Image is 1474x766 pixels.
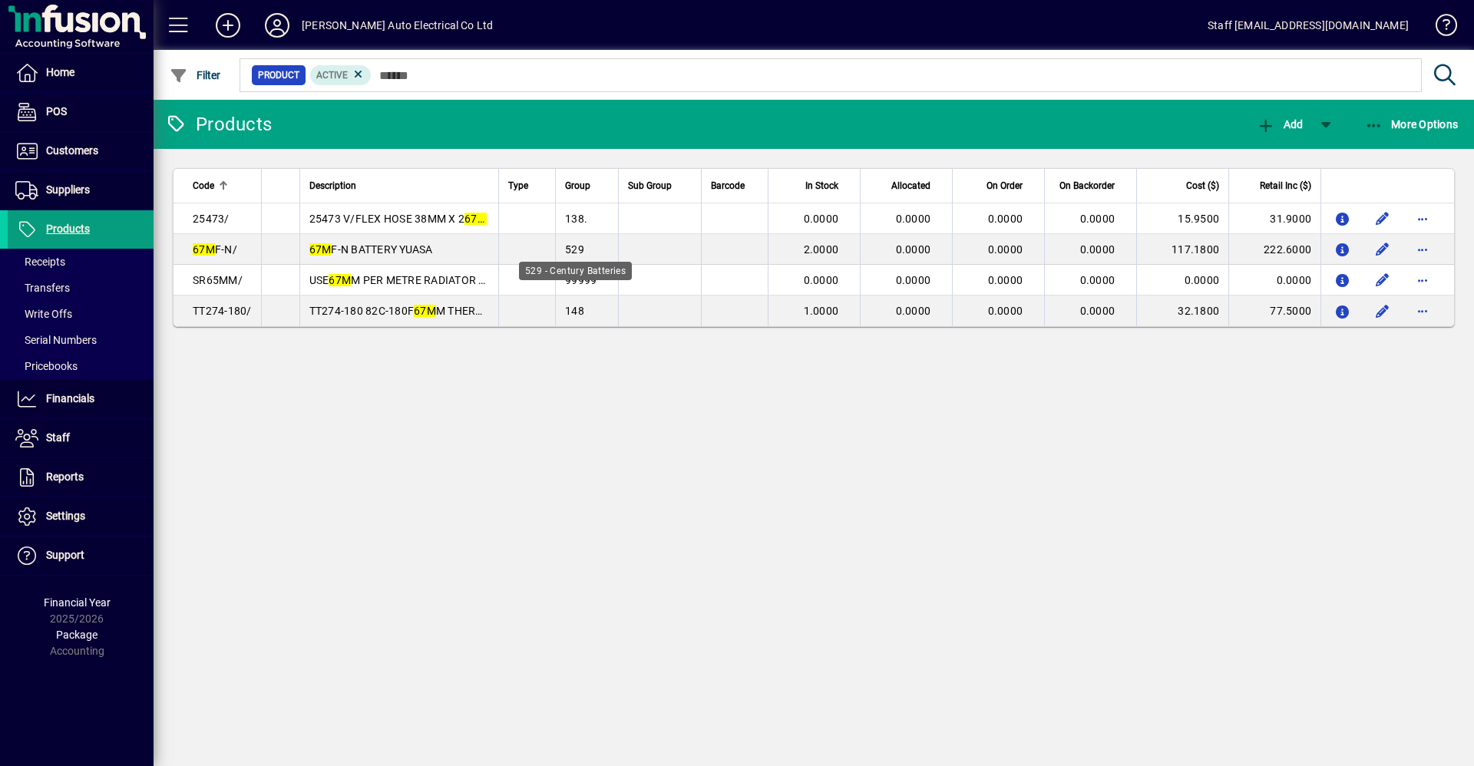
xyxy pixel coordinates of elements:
td: 31.9000 [1228,203,1320,234]
span: 0.0000 [988,213,1023,225]
em: 67M [464,213,487,225]
div: Products [165,112,272,137]
span: 0.0000 [804,274,839,286]
span: Write Offs [15,308,72,320]
div: On Order [962,177,1036,194]
em: 67M [309,243,332,256]
td: 117.1800 [1136,234,1228,265]
span: Sub Group [628,177,672,194]
span: Filter [170,69,221,81]
div: On Backorder [1054,177,1129,194]
span: 0.0000 [1080,305,1115,317]
span: Allocated [891,177,930,194]
span: 25473/ [193,213,230,225]
a: Support [8,537,154,575]
a: Receipts [8,249,154,275]
span: 0.0000 [896,305,931,317]
span: 0.0000 [1080,274,1115,286]
span: 0.0000 [988,243,1023,256]
td: 15.9500 [1136,203,1228,234]
div: Code [193,177,252,194]
em: 67M [193,243,215,256]
a: POS [8,93,154,131]
span: Group [565,177,590,194]
a: Financials [8,380,154,418]
span: 138. [565,213,587,225]
span: Retail Inc ($) [1260,177,1311,194]
a: Pricebooks [8,353,154,379]
a: Knowledge Base [1424,3,1455,53]
span: Add [1257,118,1303,130]
em: 67M [414,305,436,317]
span: Reports [46,470,84,483]
button: Edit [1370,268,1395,292]
button: Edit [1370,237,1395,262]
div: Allocated [870,177,944,194]
button: More options [1410,237,1435,262]
button: Add [1253,111,1307,138]
span: Product [258,68,299,83]
a: Suppliers [8,171,154,210]
span: Receipts [15,256,65,268]
span: Description [309,177,356,194]
span: Home [46,66,74,78]
span: 2.0000 [804,243,839,256]
a: Staff [8,419,154,457]
span: 25473 V/FLEX HOSE 38MM X 2 M [309,213,497,225]
span: Transfers [15,282,70,294]
span: 0.0000 [896,243,931,256]
td: 0.0000 [1136,265,1228,296]
a: Transfers [8,275,154,301]
button: Filter [166,61,225,89]
span: Barcode [711,177,745,194]
span: TT274-180/ [193,305,252,317]
span: POS [46,105,67,117]
span: More Options [1365,118,1459,130]
span: 0.0000 [896,274,931,286]
div: 529 - Century Batteries [519,262,632,280]
span: 529 [565,243,584,256]
span: SR65MM/ [193,274,243,286]
span: USE M PER METRE RADIATOR HOSE [309,274,507,286]
div: Barcode [711,177,758,194]
span: Type [508,177,528,194]
td: 77.5000 [1228,296,1320,326]
button: Add [203,12,253,39]
span: On Order [987,177,1023,194]
span: On Backorder [1059,177,1115,194]
span: 0.0000 [988,305,1023,317]
span: Support [46,549,84,561]
button: Profile [253,12,302,39]
button: More options [1410,206,1435,231]
span: Suppliers [46,183,90,196]
span: Serial Numbers [15,334,97,346]
span: Staff [46,431,70,444]
span: Package [56,629,97,641]
a: Write Offs [8,301,154,327]
td: 222.6000 [1228,234,1320,265]
span: Settings [46,510,85,522]
div: In Stock [778,177,852,194]
span: Cost ($) [1186,177,1219,194]
div: Type [508,177,546,194]
div: [PERSON_NAME] Auto Electrical Co Ltd [302,13,493,38]
mat-chip: Activation Status: Active [310,65,372,85]
a: Reports [8,458,154,497]
span: 0.0000 [988,274,1023,286]
a: Settings [8,497,154,536]
button: Edit [1370,206,1395,231]
span: Customers [46,144,98,157]
a: Serial Numbers [8,327,154,353]
span: Active [316,70,348,81]
td: 0.0000 [1228,265,1320,296]
div: Group [565,177,609,194]
span: 1.0000 [804,305,839,317]
div: Description [309,177,489,194]
span: F-N/ [193,243,237,256]
span: F-N BATTERY YUASA [309,243,433,256]
button: More options [1410,268,1435,292]
span: Financial Year [44,596,111,609]
em: 67M [329,274,351,286]
span: 148 [565,305,584,317]
a: Home [8,54,154,92]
